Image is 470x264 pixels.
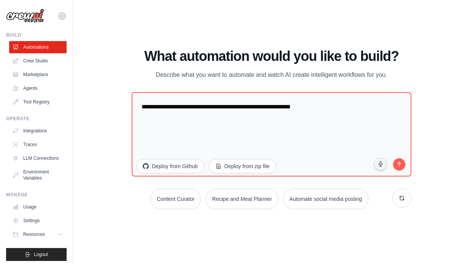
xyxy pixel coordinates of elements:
a: LLM Connections [9,152,67,164]
span: Resources [23,231,45,237]
a: Environment Variables [9,166,67,184]
div: Build [6,32,67,38]
button: Deploy from Github [136,159,204,173]
a: Automations [9,41,67,53]
button: Recipe and Meal Planner [206,189,278,209]
a: Traces [9,138,67,151]
span: Logout [34,251,48,258]
a: Marketplace [9,68,67,81]
div: Operate [6,116,67,122]
button: Automate social media posting [283,189,369,209]
a: Integrations [9,125,67,137]
button: Deploy from zip file [209,159,276,173]
button: Resources [9,228,67,240]
div: Manage [6,192,67,198]
a: Crew Studio [9,55,67,67]
button: Content Curator [150,189,201,209]
img: Logo [6,9,44,23]
h1: What automation would you like to build? [132,49,411,64]
a: Settings [9,215,67,227]
iframe: Chat Widget [432,227,470,264]
a: Usage [9,201,67,213]
a: Agents [9,82,67,94]
a: Tool Registry [9,96,67,108]
button: Logout [6,248,67,261]
p: Describe what you want to automate and watch AI create intelligent workflows for you. [144,70,400,80]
